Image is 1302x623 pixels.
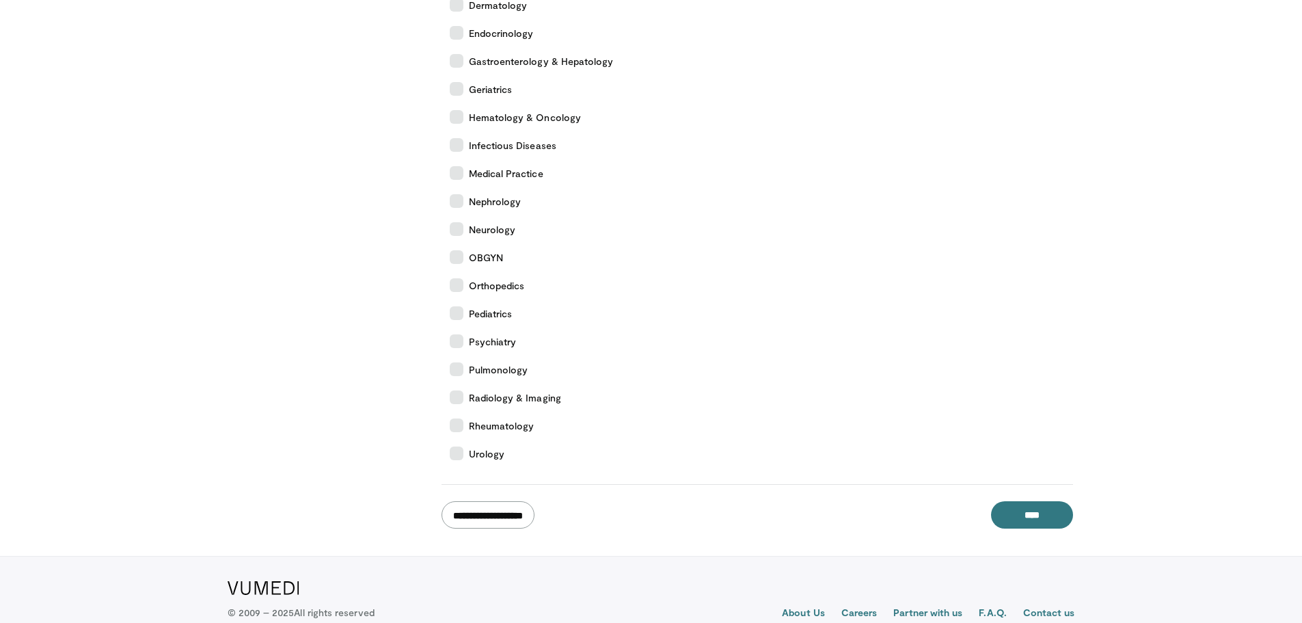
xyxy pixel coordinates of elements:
a: Contact us [1023,606,1075,622]
span: Geriatrics [469,82,513,96]
p: © 2009 – 2025 [228,606,375,620]
span: Neurology [469,222,516,237]
span: Endocrinology [469,26,534,40]
span: Radiology & Imaging [469,390,561,405]
span: Pediatrics [469,306,513,321]
span: Rheumatology [469,419,534,433]
span: OBGYN [469,250,503,265]
a: About Us [782,606,825,622]
span: Infectious Diseases [469,138,556,153]
span: Urology [469,447,505,461]
a: F.A.Q. [979,606,1006,622]
img: VuMedi Logo [228,581,299,595]
span: Hematology & Oncology [469,110,581,124]
a: Careers [841,606,878,622]
span: Gastroenterology & Hepatology [469,54,614,68]
span: All rights reserved [294,607,374,618]
span: Nephrology [469,194,521,209]
span: Pulmonology [469,362,528,377]
a: Partner with us [893,606,962,622]
span: Orthopedics [469,278,525,293]
span: Psychiatry [469,334,517,349]
span: Medical Practice [469,166,543,181]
